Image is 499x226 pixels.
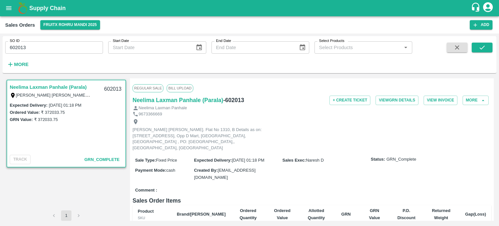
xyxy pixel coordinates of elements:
[482,1,494,15] div: account of current user
[463,96,489,105] button: More
[133,196,491,205] h6: Sales Order Items
[61,210,71,221] button: page 1
[138,215,166,221] div: SKU
[135,158,156,163] label: Sale Type :
[274,208,291,220] b: Ordered Value
[471,2,482,14] div: customer-support
[29,4,471,13] a: Supply Chain
[10,103,47,108] label: Expected Delivery :
[216,38,231,44] label: End Date
[113,38,129,44] label: Start Date
[211,41,294,54] input: End Date
[376,96,418,105] button: ViewGRN Details
[34,117,58,122] label: ₹ 372033.75
[1,1,16,16] button: open drawer
[135,187,157,193] label: Comment :
[100,82,125,97] div: 602013
[156,158,177,163] span: Fixed Price
[316,43,400,52] input: Select Products
[10,110,40,115] label: Ordered Value:
[5,59,30,70] button: More
[386,156,416,163] span: GRN_Complete
[397,208,416,220] b: P.D. Discount
[139,111,162,117] p: 9673366669
[371,156,385,163] label: Status:
[369,208,380,220] b: GRN Value
[5,41,103,54] input: Enter SO ID
[133,127,279,151] p: [PERSON_NAME] [PERSON_NAME]. Flat No 1310, B Details as on: [STREET_ADDRESS], Opp D Mart, [GEOGRA...
[84,157,120,162] span: GRN_Complete
[10,117,33,122] label: GRN Value:
[308,208,325,220] b: Allotted Quantity
[194,168,255,180] span: [EMAIL_ADDRESS][DOMAIN_NAME]
[194,158,232,163] label: Expected Delivery :
[341,212,351,217] b: GRN
[48,210,85,221] nav: pagination navigation
[135,168,166,173] label: Payment Mode :
[5,21,35,29] div: Sales Orders
[232,158,264,163] span: [DATE] 01:18 PM
[465,212,486,217] b: Gap(Loss)
[319,38,344,44] label: Select Products
[29,5,66,11] b: Supply Chain
[282,158,306,163] label: Sales Exec :
[16,92,454,98] label: [PERSON_NAME] [PERSON_NAME]. Flat No 1310, B Details as on: [STREET_ADDRESS], Opp D Mart, [GEOGRA...
[14,62,29,67] strong: More
[470,20,493,30] button: Add
[40,20,100,30] button: Select DC
[177,212,225,217] b: Brand/[PERSON_NAME]
[10,83,87,91] a: Neelima Laxman Panhale (Parala)
[133,84,163,92] span: Regular Sale
[424,96,457,105] button: View Invoice
[167,84,193,92] span: Bill Upload
[239,208,257,220] b: Ordered Quantity
[16,2,29,15] img: logo
[194,168,218,173] label: Created By :
[223,96,244,105] h6: - 602013
[108,41,190,54] input: Start Date
[306,158,324,163] span: Naresh D
[49,103,81,108] label: [DATE] 01:18 PM
[41,110,65,115] label: ₹ 372033.75
[138,209,154,214] b: Product
[432,208,450,220] b: Returned Weight
[166,168,175,173] span: cash
[329,96,370,105] button: + Create Ticket
[402,43,410,52] button: Open
[193,41,205,54] button: Choose date
[296,41,309,54] button: Choose date
[10,38,19,44] label: SO ID
[133,96,223,105] a: Neelima Laxman Panhale (Parala)
[139,105,187,111] p: Neelima Laxman Panhale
